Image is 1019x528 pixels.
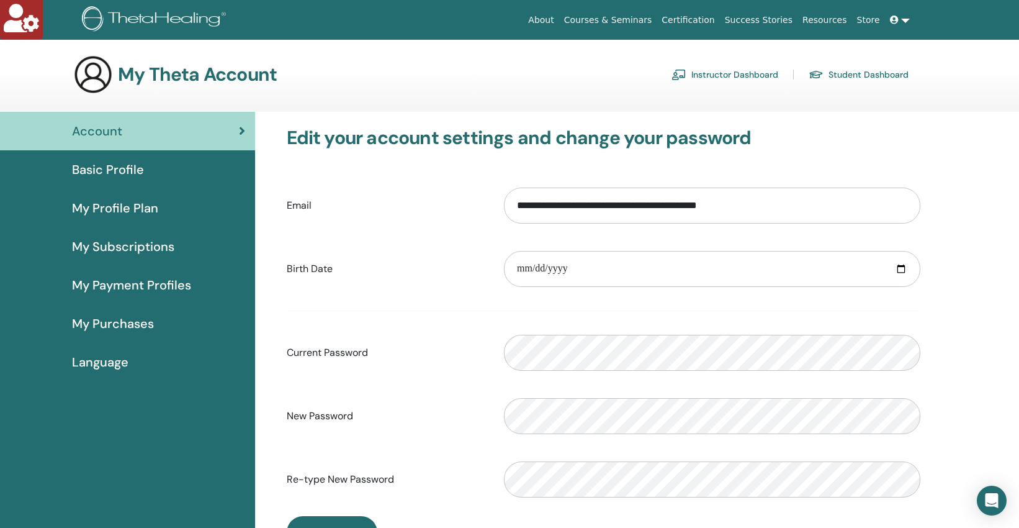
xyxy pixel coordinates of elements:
[277,468,495,491] label: Re-type New Password
[72,122,122,140] span: Account
[72,314,154,333] span: My Purchases
[277,194,495,217] label: Email
[72,276,191,294] span: My Payment Profiles
[287,127,921,149] h3: Edit your account settings and change your password
[72,160,144,179] span: Basic Profile
[82,6,230,34] img: logo.png
[277,404,495,428] label: New Password
[977,486,1007,516] div: Open Intercom Messenger
[671,65,778,84] a: Instructor Dashboard
[72,199,158,217] span: My Profile Plan
[72,353,128,371] span: Language
[797,9,852,32] a: Resources
[809,70,824,80] img: graduation-cap.svg
[118,63,277,86] h3: My Theta Account
[559,9,657,32] a: Courses & Seminars
[657,9,719,32] a: Certification
[809,65,909,84] a: Student Dashboard
[852,9,885,32] a: Store
[72,237,174,256] span: My Subscriptions
[523,9,559,32] a: About
[73,55,113,94] img: generic-user-icon.jpg
[671,69,686,80] img: chalkboard-teacher.svg
[720,9,797,32] a: Success Stories
[277,341,495,365] label: Current Password
[277,257,495,281] label: Birth Date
